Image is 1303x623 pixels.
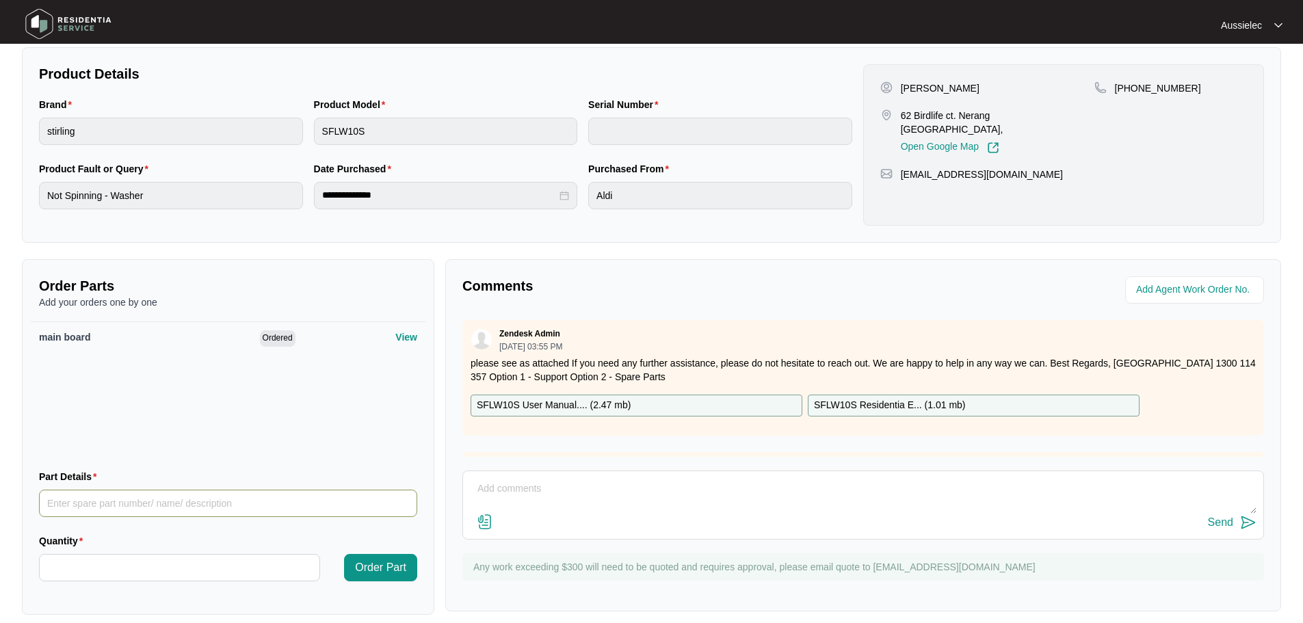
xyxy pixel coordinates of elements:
p: Comments [462,276,854,295]
img: file-attachment-doc.svg [477,514,493,530]
p: Any work exceeding $300 will need to be quoted and requires approval, please email quote to [EMAI... [473,560,1257,574]
img: send-icon.svg [1240,514,1256,531]
p: [PERSON_NAME] [901,81,979,95]
a: Open Google Map [901,142,999,154]
p: [PHONE_NUMBER] [1115,81,1201,95]
p: Aussielec [1221,18,1262,32]
p: SFLW10S User Manual.... ( 2.47 mb ) [477,398,631,413]
span: Order Part [355,559,406,576]
p: Add your orders one by one [39,295,417,309]
label: Serial Number [588,98,663,111]
input: Product Fault or Query [39,182,303,209]
input: Brand [39,118,303,145]
input: Product Model [314,118,578,145]
label: Product Fault or Query [39,162,154,176]
div: Send [1208,516,1233,529]
img: map-pin [880,109,893,121]
label: Quantity [39,534,88,548]
label: Brand [39,98,77,111]
p: Order Parts [39,276,417,295]
label: Purchased From [588,162,674,176]
img: map-pin [1094,81,1107,94]
p: SFLW10S Residentia E... ( 1.01 mb ) [814,398,966,413]
label: Part Details [39,470,103,483]
span: Ordered [260,330,295,347]
p: 62 Birdlife ct. Nerang [GEOGRAPHIC_DATA], [901,109,1094,136]
img: residentia service logo [21,3,116,44]
img: map-pin [880,168,893,180]
label: Date Purchased [314,162,397,176]
input: Serial Number [588,118,852,145]
p: Product Details [39,64,852,83]
p: please see as attached If you need any further assistance, please do not hesitate to reach out. W... [471,356,1256,384]
label: Product Model [314,98,391,111]
input: Purchased From [588,182,852,209]
span: main board [39,332,90,343]
button: Send [1208,514,1256,532]
img: dropdown arrow [1274,22,1282,29]
button: Order Part [344,554,417,581]
p: Zendesk Admin [499,328,560,339]
img: Link-External [987,142,999,154]
input: Date Purchased [322,188,557,202]
img: user-pin [880,81,893,94]
p: View [395,330,417,344]
p: [EMAIL_ADDRESS][DOMAIN_NAME] [901,168,1063,181]
input: Add Agent Work Order No. [1136,282,1256,298]
input: Part Details [39,490,417,517]
img: user.svg [471,329,492,349]
input: Quantity [40,555,319,581]
p: [DATE] 03:55 PM [499,343,562,351]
